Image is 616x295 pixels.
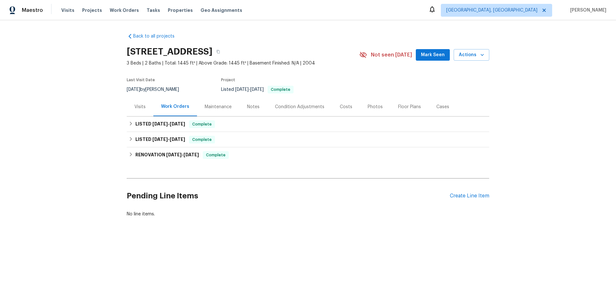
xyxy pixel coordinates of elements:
span: Complete [203,152,228,158]
button: Copy Address [212,46,224,57]
span: [DATE] [170,122,185,126]
span: [DATE] [170,137,185,142]
span: Complete [190,121,214,127]
span: [DATE] [152,137,168,142]
button: Actions [454,49,489,61]
span: 3 Beds | 2 Baths | Total: 1445 ft² | Above Grade: 1445 ft² | Basement Finished: N/A | 2004 [127,60,359,66]
h2: Pending Line Items [127,181,450,211]
div: Notes [247,104,260,110]
span: Last Visit Date [127,78,155,82]
span: [DATE] [127,87,140,92]
span: [PERSON_NAME] [568,7,606,13]
span: Properties [168,7,193,13]
span: [GEOGRAPHIC_DATA], [GEOGRAPHIC_DATA] [446,7,537,13]
div: RENOVATION [DATE]-[DATE]Complete [127,147,489,163]
span: Mark Seen [421,51,445,59]
div: No line items. [127,211,489,217]
span: - [152,137,185,142]
h6: RENOVATION [135,151,199,159]
span: Projects [82,7,102,13]
div: Floor Plans [398,104,421,110]
span: [DATE] [184,152,199,157]
span: Tasks [147,8,160,13]
span: Complete [190,136,214,143]
a: Back to all projects [127,33,188,39]
span: - [166,152,199,157]
span: - [152,122,185,126]
span: Complete [268,88,293,91]
span: Maestro [22,7,43,13]
span: Visits [61,7,74,13]
div: Costs [340,104,352,110]
span: Not seen [DATE] [371,52,412,58]
h6: LISTED [135,120,185,128]
div: LISTED [DATE]-[DATE]Complete [127,132,489,147]
div: Condition Adjustments [275,104,324,110]
span: [DATE] [250,87,264,92]
span: Project [221,78,235,82]
span: - [235,87,264,92]
div: by [PERSON_NAME] [127,86,187,93]
div: LISTED [DATE]-[DATE]Complete [127,117,489,132]
button: Mark Seen [416,49,450,61]
span: Work Orders [110,7,139,13]
div: Cases [436,104,449,110]
span: [DATE] [235,87,249,92]
span: Geo Assignments [201,7,242,13]
span: [DATE] [166,152,182,157]
div: Create Line Item [450,193,489,199]
div: Visits [134,104,146,110]
span: [DATE] [152,122,168,126]
span: Listed [221,87,294,92]
div: Maintenance [205,104,232,110]
div: Work Orders [161,103,189,110]
div: Photos [368,104,383,110]
span: Actions [459,51,484,59]
h6: LISTED [135,136,185,143]
h2: [STREET_ADDRESS] [127,48,212,55]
